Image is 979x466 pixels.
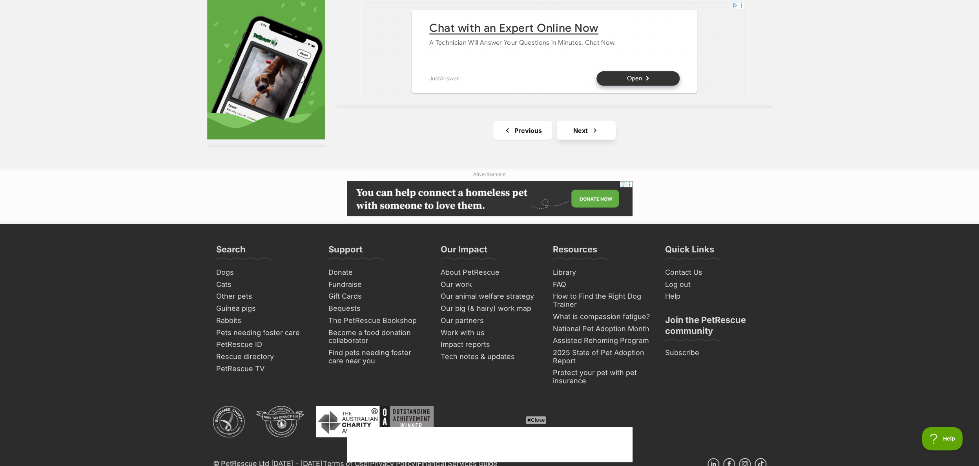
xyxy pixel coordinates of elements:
[364,2,745,100] iframe: Advertisement
[213,406,244,437] img: ACNC
[213,339,317,351] a: PetRescue ID
[550,335,654,347] a: Assisted Rehoming Program
[662,290,766,303] a: Help
[337,121,772,140] nav: Pagination
[347,427,633,462] iframe: Advertisement
[328,244,363,259] h3: Support
[325,267,430,279] a: Donate
[438,279,542,291] a: Our work
[550,323,654,335] a: National Pet Adoption Month
[438,267,542,279] a: About PetRescue
[557,121,616,140] a: Next page
[256,406,304,437] img: DGR
[325,279,430,291] a: Fundraise
[325,290,430,303] a: Gift Cards
[922,427,963,450] iframe: Help Scout Beacon - Open
[438,339,542,351] a: Impact reports
[325,303,430,315] a: Bequests
[213,303,317,315] a: Guinea pigs
[438,351,542,363] a: Tech notes & updates
[438,327,542,339] a: Work with us
[493,121,552,140] a: Previous page
[550,267,654,279] a: Library
[665,314,763,341] h3: Join the PetRescue community
[550,279,654,291] a: FAQ
[213,327,317,339] a: Pets needing foster care
[216,244,246,259] h3: Search
[550,290,654,310] a: How to Find the Right Dog Trainer
[525,416,547,424] span: Close
[662,279,766,291] a: Log out
[213,363,317,375] a: PetRescue TV
[438,315,542,327] a: Our partners
[316,406,434,437] img: Australian Charity Awards - Outstanding Achievement Winner 2023 - 2022 - 2021
[441,244,487,259] h3: Our Impact
[550,367,654,387] a: Protect your pet with pet insurance
[213,267,317,279] a: Dogs
[213,279,317,291] a: Cats
[347,181,633,216] iframe: Advertisement
[665,244,714,259] h3: Quick Links
[213,315,317,327] a: Rabbits
[213,290,317,303] a: Other pets
[325,327,430,347] a: Become a food donation collaborator
[550,311,654,323] a: What is compassion fatigue?
[438,303,542,315] a: Our big (& hairy) work map
[325,347,430,367] a: Find pets needing foster care near you
[553,244,597,259] h3: Resources
[325,315,430,327] a: The PetRescue Bookshop
[662,267,766,279] a: Contact Us
[438,290,542,303] a: Our animal welfare strategy
[662,347,766,359] a: Subscribe
[213,351,317,363] a: Rescue directory
[550,347,654,367] a: 2025 State of Pet Adoption Report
